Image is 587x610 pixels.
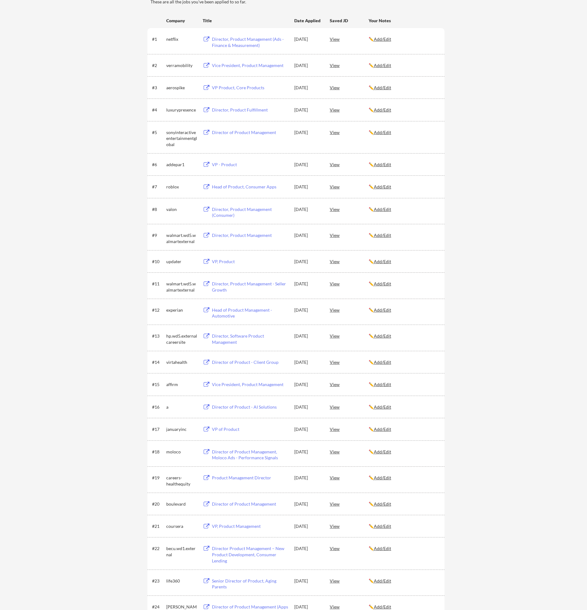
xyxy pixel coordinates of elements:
div: ✏️ [369,307,439,313]
div: roblox [166,184,197,190]
div: ✏️ [369,36,439,42]
div: [DATE] [294,545,321,552]
div: [DATE] [294,232,321,238]
div: ✏️ [369,333,439,339]
div: #3 [152,85,164,91]
div: #13 [152,333,164,339]
div: #11 [152,281,164,287]
div: #5 [152,129,164,136]
div: [DATE] [294,449,321,455]
u: Add/Edit [374,360,391,365]
div: Director of Product Management, Moloco Ads - Performance Signals [212,449,288,461]
div: #6 [152,162,164,168]
div: a [166,404,197,410]
div: januaryinc [166,426,197,432]
u: Add/Edit [374,404,391,410]
u: Add/Edit [374,207,391,212]
div: [DATE] [294,359,321,365]
div: ✏️ [369,232,439,238]
div: VP of Product [212,426,288,432]
div: View [330,575,369,586]
div: addepar1 [166,162,197,168]
div: View [330,356,369,368]
div: View [330,181,369,192]
div: #8 [152,206,164,212]
div: #20 [152,501,164,507]
div: #15 [152,381,164,388]
div: [DATE] [294,404,321,410]
div: updater [166,259,197,265]
div: [DATE] [294,604,321,610]
div: [DATE] [294,307,321,313]
div: [DATE] [294,107,321,113]
u: Add/Edit [374,449,391,454]
div: View [330,543,369,554]
div: ✏️ [369,501,439,507]
div: careers-healthequity [166,475,197,487]
u: Add/Edit [374,162,391,167]
div: Director Product Management – New Product Development, Consumer Lending [212,545,288,564]
div: ✏️ [369,162,439,168]
div: [DATE] [294,426,321,432]
div: ✏️ [369,62,439,69]
div: #16 [152,404,164,410]
div: #2 [152,62,164,69]
div: #21 [152,523,164,529]
div: #4 [152,107,164,113]
div: ✏️ [369,184,439,190]
u: Add/Edit [374,501,391,507]
div: [DATE] [294,206,321,212]
div: View [330,304,369,315]
div: Product Management Director [212,475,288,481]
div: View [330,256,369,267]
div: ✏️ [369,281,439,287]
u: Add/Edit [374,36,391,42]
div: View [330,229,369,241]
u: Add/Edit [374,546,391,551]
div: Director, Product Fulfillment [212,107,288,113]
div: [DATE] [294,381,321,388]
div: [DATE] [294,333,321,339]
u: Add/Edit [374,604,391,609]
u: Add/Edit [374,333,391,339]
div: Company [166,18,197,24]
u: Add/Edit [374,475,391,480]
div: ✏️ [369,107,439,113]
div: View [330,520,369,532]
div: #22 [152,545,164,552]
u: Add/Edit [374,307,391,313]
div: #7 [152,184,164,190]
div: valon [166,206,197,212]
div: View [330,379,369,390]
div: [DATE] [294,578,321,584]
div: Saved JD [330,15,369,26]
div: netflix [166,36,197,42]
div: View [330,330,369,341]
div: #18 [152,449,164,455]
div: ✏️ [369,85,439,91]
div: ✏️ [369,259,439,265]
div: Director of Product - AI Solutions [212,404,288,410]
div: luxurypresence [166,107,197,113]
div: verramobility [166,62,197,69]
div: [DATE] [294,523,321,529]
div: #19 [152,475,164,481]
div: Vice President, Product Management [212,62,288,69]
div: View [330,159,369,170]
div: [DATE] [294,85,321,91]
div: Title [203,18,288,24]
div: #10 [152,259,164,265]
div: #17 [152,426,164,432]
div: affirm [166,381,197,388]
div: ✏️ [369,404,439,410]
div: ✏️ [369,206,439,212]
u: Add/Edit [374,233,391,238]
div: View [330,104,369,115]
div: ✏️ [369,578,439,584]
div: [DATE] [294,162,321,168]
div: ✏️ [369,449,439,455]
div: VP - Product [212,162,288,168]
u: Add/Edit [374,382,391,387]
u: Add/Edit [374,85,391,90]
div: View [330,127,369,138]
